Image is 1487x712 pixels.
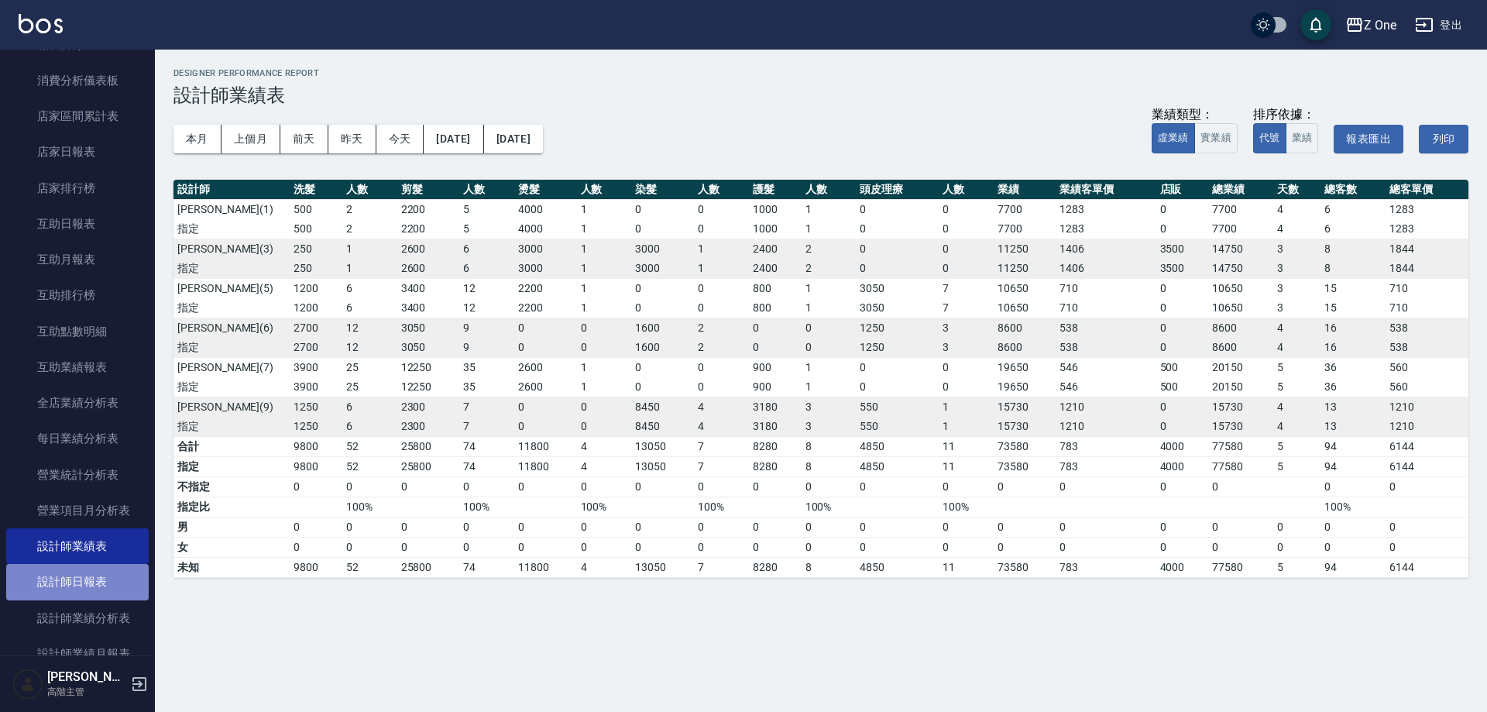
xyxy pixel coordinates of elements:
td: 2 [802,259,857,279]
td: 538 [1056,318,1156,338]
div: Z One [1364,15,1396,35]
button: 虛業績 [1152,123,1195,153]
td: 2600 [514,357,577,377]
td: 0 [939,239,994,259]
td: 1283 [1056,219,1156,239]
td: 11250 [994,259,1056,279]
td: 546 [1056,357,1156,377]
td: 4000 [514,199,577,219]
td: 0 [514,417,577,437]
th: 人數 [342,180,397,200]
td: 0 [749,338,802,358]
h5: [PERSON_NAME] [47,669,126,685]
td: 800 [749,278,802,298]
p: 高階主管 [47,685,126,699]
td: 1250 [856,338,939,358]
td: 3000 [514,239,577,259]
a: 互助月報表 [6,242,149,277]
th: 業績 [994,180,1056,200]
td: 19650 [994,357,1056,377]
a: 設計師業績表 [6,528,149,564]
td: 2200 [514,298,577,318]
td: 20150 [1208,377,1273,397]
td: 1283 [1386,219,1468,239]
td: 19650 [994,377,1056,397]
td: 9 [459,318,514,338]
td: 6 [342,397,397,417]
td: 0 [856,199,939,219]
td: 1 [802,219,857,239]
td: 0 [856,377,939,397]
td: 0 [749,318,802,338]
td: 6 [1320,219,1386,239]
td: 20150 [1208,357,1273,377]
td: 500 [290,199,342,219]
td: 8 [1320,259,1386,279]
td: 2700 [290,338,342,358]
td: 1 [802,298,857,318]
td: 12 [459,298,514,318]
th: 天數 [1273,180,1320,200]
td: 0 [939,199,994,219]
td: 0 [694,357,749,377]
a: 設計師業績分析表 [6,600,149,636]
td: 14750 [1208,259,1273,279]
td: 0 [514,318,577,338]
td: 0 [856,219,939,239]
td: 0 [631,219,694,239]
td: 7700 [994,219,1056,239]
td: 0 [939,219,994,239]
td: 1200 [290,278,342,298]
td: 4 [1273,219,1320,239]
td: 2200 [397,219,460,239]
td: 2 [342,199,397,219]
td: 1250 [856,318,939,338]
td: 0 [856,239,939,259]
td: 3900 [290,377,342,397]
td: 15730 [994,417,1056,437]
td: 1200 [290,298,342,318]
td: 0 [694,219,749,239]
td: 7 [459,397,514,417]
td: 0 [694,298,749,318]
td: 15730 [1208,397,1273,417]
th: 總業績 [1208,180,1273,200]
td: 900 [749,357,802,377]
td: 710 [1056,298,1156,318]
td: [PERSON_NAME](7) [173,357,290,377]
a: 互助業績報表 [6,349,149,385]
th: 設計師 [173,180,290,200]
td: 12 [342,338,397,358]
td: 0 [1156,417,1209,437]
td: 1 [577,357,632,377]
td: [PERSON_NAME](1) [173,199,290,219]
td: 0 [577,318,632,338]
a: 互助排行榜 [6,277,149,313]
button: 本月 [173,125,222,153]
td: 550 [856,397,939,417]
td: 10650 [994,298,1056,318]
td: 35 [459,357,514,377]
a: 設計師日報表 [6,564,149,600]
td: 6 [342,298,397,318]
h2: Designer Performance Report [173,68,1468,78]
td: 指定 [173,377,290,397]
td: 3 [1273,239,1320,259]
td: 指定 [173,219,290,239]
td: 2300 [397,417,460,437]
td: 5 [1273,377,1320,397]
td: 0 [514,397,577,417]
td: [PERSON_NAME](6) [173,318,290,338]
td: 2200 [397,199,460,219]
td: 6 [342,278,397,298]
td: 3050 [856,298,939,318]
td: 250 [290,259,342,279]
td: 7 [939,298,994,318]
td: 3000 [631,259,694,279]
td: 2200 [514,278,577,298]
td: 12250 [397,357,460,377]
a: 每日業績分析表 [6,421,149,456]
td: 1 [802,278,857,298]
td: [PERSON_NAME](9) [173,397,290,417]
td: 1 [577,377,632,397]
